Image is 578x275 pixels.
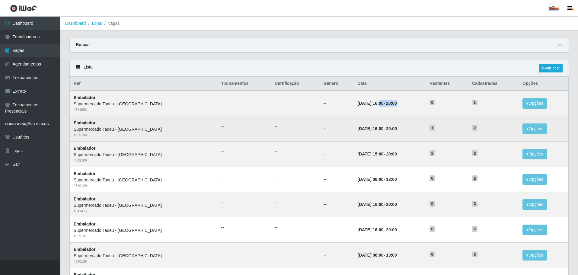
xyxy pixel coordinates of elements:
[472,125,477,131] span: 2
[74,202,214,209] div: Supermercado Tadeu - [GEOGRAPHIC_DATA]
[386,152,397,156] time: 20:00
[320,167,354,192] td: --
[357,152,397,156] strong: -
[74,183,214,188] div: # 340140
[357,253,383,257] time: [DATE] 08:00
[386,227,397,232] time: 20:00
[74,247,95,252] strong: Embalador
[74,158,214,163] div: # 342180
[275,224,316,231] ul: --
[76,42,90,47] strong: Buscar
[357,101,383,106] time: [DATE] 16:00
[271,77,320,91] th: Certificação
[357,152,383,156] time: [DATE] 15:00
[275,98,316,104] ul: --
[275,174,316,180] ul: --
[357,227,397,232] strong: -
[221,250,268,256] ul: --
[430,175,435,181] span: 0
[357,227,383,232] time: [DATE] 16:00
[102,20,120,27] li: Vagas
[74,253,214,259] div: Supermercado Tadeu - [GEOGRAPHIC_DATA]
[430,125,435,131] span: 1
[218,77,271,91] th: Trainamentos
[320,91,354,116] td: --
[65,21,86,26] a: Dashboard
[357,177,397,182] strong: -
[74,222,95,226] strong: Embalador
[74,152,214,158] div: Supermercado Tadeu - [GEOGRAPHIC_DATA]
[275,199,316,205] ul: --
[357,253,397,257] strong: -
[70,77,218,91] th: Ref
[74,146,95,151] strong: Embalador
[74,95,95,100] strong: Embalador
[74,107,214,112] div: # 341963
[320,217,354,243] td: --
[10,5,37,12] img: CoreUI Logo
[522,174,547,185] button: Opções
[522,98,547,109] button: Opções
[386,253,397,257] time: 13:00
[357,202,383,207] time: [DATE] 16:00
[522,149,547,159] button: Opções
[430,100,435,106] span: 0
[522,250,547,261] button: Opções
[522,199,547,210] button: Opções
[275,250,316,256] ul: --
[522,225,547,235] button: Opções
[386,126,397,131] time: 20:00
[539,64,563,72] a: Adicionar
[275,149,316,155] ul: --
[60,17,578,30] nav: breadcrumb
[74,259,214,264] div: # 340138
[472,150,477,156] span: 2
[221,149,268,155] ul: --
[354,77,426,91] th: Data
[522,123,547,134] button: Opções
[430,201,435,207] span: 0
[74,120,95,125] strong: Embalador
[386,101,397,106] time: 20:00
[320,192,354,217] td: --
[357,202,397,207] strong: -
[357,177,383,182] time: [DATE] 08:00
[430,226,435,232] span: 0
[221,224,268,231] ul: --
[472,226,477,232] span: 2
[74,133,214,138] div: # 339198
[74,101,214,107] div: Supermercado Tadeu - [GEOGRAPHIC_DATA]
[221,174,268,180] ul: --
[74,209,214,214] div: # 341475
[357,126,383,131] time: [DATE] 16:00
[426,77,468,91] th: Restantes
[519,77,568,91] th: Opções
[74,171,95,176] strong: Embalador
[320,243,354,268] td: --
[74,126,214,133] div: Supermercado Tadeu - [GEOGRAPHIC_DATA]
[357,126,397,131] strong: -
[221,98,268,104] ul: --
[386,177,397,182] time: 13:00
[74,177,214,183] div: Supermercado Tadeu - [GEOGRAPHIC_DATA]
[221,123,268,130] ul: --
[472,100,477,106] span: 1
[92,21,102,26] a: Lojas
[386,202,397,207] time: 20:00
[74,227,214,234] div: Supermercado Tadeu - [GEOGRAPHIC_DATA]
[70,60,569,76] div: Lista
[221,199,268,205] ul: --
[472,201,477,207] span: 3
[472,175,477,181] span: 2
[357,101,397,106] strong: -
[275,123,316,130] ul: --
[320,77,354,91] th: Gênero
[320,116,354,142] td: --
[430,150,435,156] span: 2
[74,197,95,201] strong: Embalador
[468,77,519,91] th: Cadastradas
[430,251,435,257] span: 0
[74,234,214,239] div: # 339197
[320,141,354,167] td: --
[472,251,477,257] span: 3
